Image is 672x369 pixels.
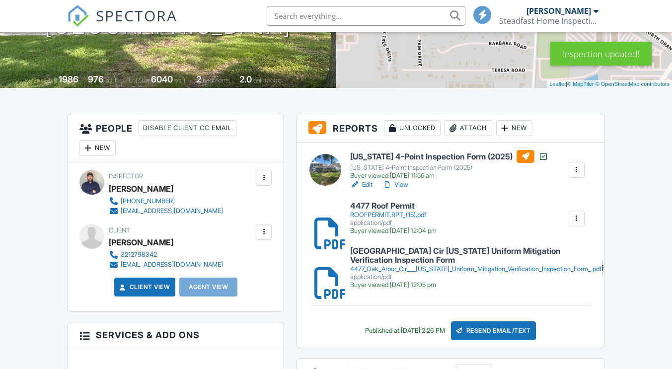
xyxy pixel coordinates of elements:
div: Buyer viewed [DATE] 12:05 pm [350,281,601,289]
h3: Reports [297,114,604,143]
div: [EMAIL_ADDRESS][DOMAIN_NAME] [121,261,223,269]
div: Published at [DATE] 2:26 PM [365,327,445,335]
div: application/pdf [350,273,601,281]
div: [EMAIL_ADDRESS][DOMAIN_NAME] [121,207,223,215]
a: © MapTiler [567,81,594,87]
div: Unlocked [384,120,441,136]
input: Search everything... [267,6,465,26]
div: [US_STATE] 4-Point Inspection Form (2025) [350,164,548,172]
div: 6040 [151,74,173,84]
div: 2.0 [239,74,252,84]
a: SPECTORA [67,13,177,34]
div: 1986 [59,74,78,84]
h3: Services & Add ons [68,322,284,348]
a: View [382,180,408,190]
div: 2 [196,74,201,84]
img: The Best Home Inspection Software - Spectora [67,5,89,27]
a: Client View [118,282,170,292]
span: SPECTORA [96,5,177,26]
a: © OpenStreetMap contributors [596,81,670,87]
div: | [547,80,672,88]
span: Inspector [109,172,143,180]
div: application/pdf [350,219,437,227]
div: Steadfast Home Inspections llc [499,16,598,26]
span: Client [109,226,130,234]
a: 3212798342 [109,250,223,260]
a: [GEOGRAPHIC_DATA] Cir [US_STATE] Uniform Mitigation Verification Inspection Form 4477_Oak_Arbor_C... [350,247,601,289]
a: 4477 Roof Permit ROOFPERMIT.RPT_(15).pdf application/pdf Buyer viewed [DATE] 12:04 pm [350,202,437,235]
h3: People [68,114,284,162]
div: 3212798342 [121,251,157,259]
div: Buyer viewed [DATE] 12:04 pm [350,227,437,235]
a: [EMAIL_ADDRESS][DOMAIN_NAME] [109,260,223,270]
div: [PERSON_NAME] [109,235,173,250]
span: sq.ft. [174,76,187,84]
div: [PERSON_NAME] [526,6,591,16]
a: [EMAIL_ADDRESS][DOMAIN_NAME] [109,206,223,216]
div: Inspection updated! [550,42,652,66]
a: Edit [350,180,373,190]
div: Resend Email/Text [451,321,536,340]
a: [US_STATE] 4-Point Inspection Form (2025) [US_STATE] 4-Point Inspection Form (2025) Buyer viewed ... [350,150,548,180]
div: ROOFPERMIT.RPT_(15).pdf [350,211,437,219]
span: Built [46,76,57,84]
span: Lot Size [129,76,149,84]
div: New [79,140,116,156]
div: Buyer viewed [DATE] 11:56 am [350,172,548,180]
span: bedrooms [203,76,230,84]
h6: [GEOGRAPHIC_DATA] Cir [US_STATE] Uniform Mitigation Verification Inspection Form [350,247,601,264]
a: [PHONE_NUMBER] [109,196,223,206]
div: 4477_Oak_Arbor_Cir___[US_STATE]_Uniform_Mitigation_Verification_Inspection_Form_.pdf [350,265,601,273]
div: Disable Client CC Email [139,120,236,136]
div: Attach [445,120,492,136]
div: New [496,120,532,136]
span: sq. ft. [105,76,119,84]
div: [PERSON_NAME] [109,181,173,196]
span: bathrooms [253,76,282,84]
a: Leaflet [549,81,566,87]
h6: 4477 Roof Permit [350,202,437,211]
div: 976 [88,74,104,84]
h6: [US_STATE] 4-Point Inspection Form (2025) [350,150,548,163]
div: [PHONE_NUMBER] [121,197,175,205]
